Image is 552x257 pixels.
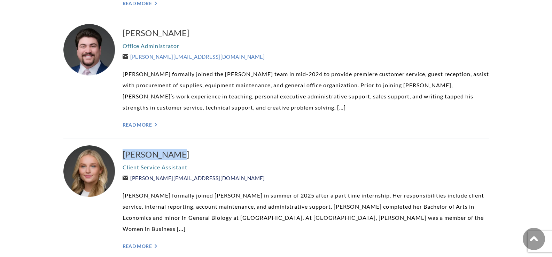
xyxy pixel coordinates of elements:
a: Read More "> [123,243,489,249]
p: Client Service Assistant [123,162,489,173]
p: [PERSON_NAME] formally joined [PERSON_NAME] in summer of 2025 after a part time internship. Her r... [123,190,489,234]
a: [PERSON_NAME] [123,27,489,39]
a: [PERSON_NAME][EMAIL_ADDRESS][DOMAIN_NAME] [123,54,265,60]
a: Read More "> [123,122,489,128]
p: [PERSON_NAME] formally joined the [PERSON_NAME] team in mid-2024 to provide premiere customer ser... [123,69,489,113]
a: [PERSON_NAME][EMAIL_ADDRESS][DOMAIN_NAME] [123,175,265,181]
a: [PERSON_NAME] [123,149,489,160]
a: Read More "> [123,0,489,6]
p: Office Administrator [123,40,489,51]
